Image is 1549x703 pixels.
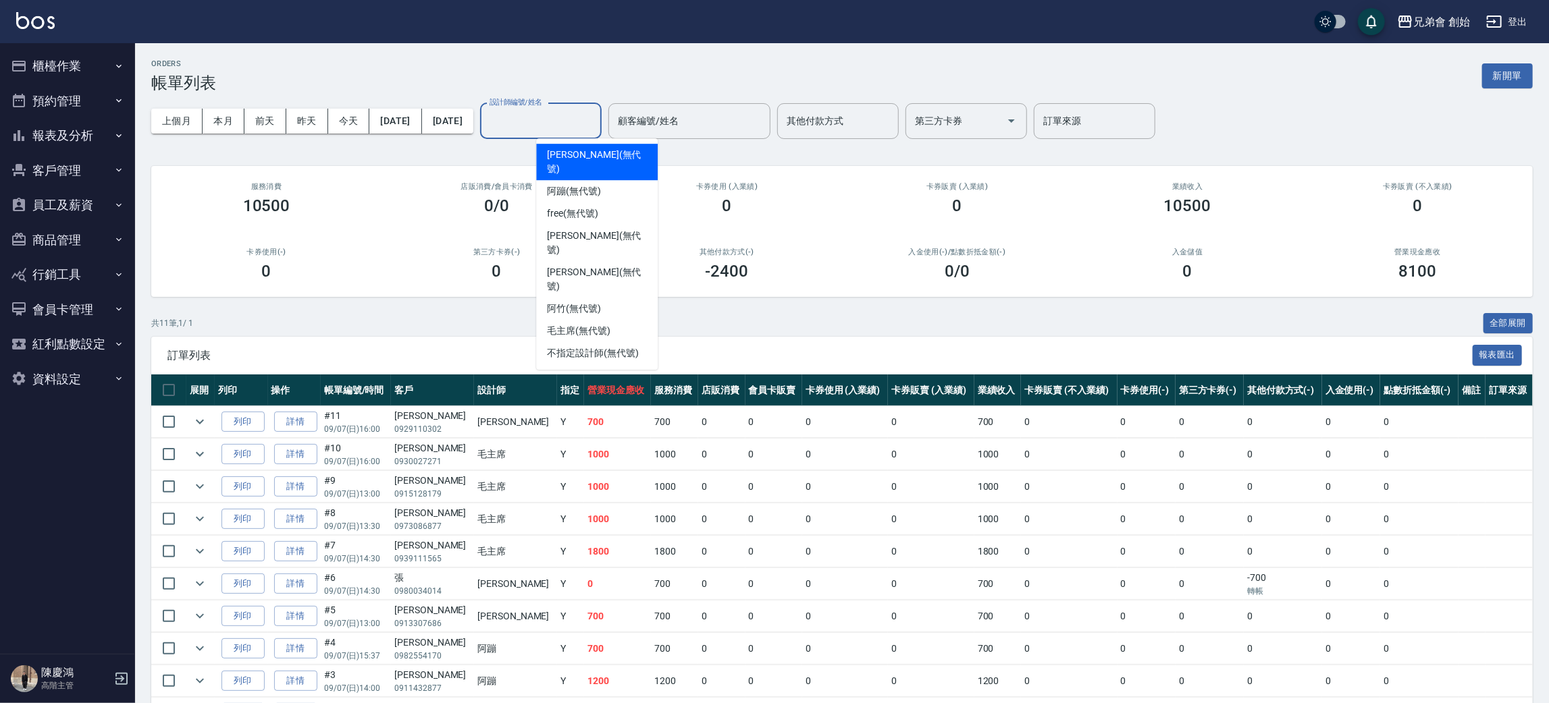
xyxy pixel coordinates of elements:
[1484,313,1533,334] button: 全部展開
[394,603,471,617] div: [PERSON_NAME]
[888,503,974,535] td: 0
[474,406,557,438] td: [PERSON_NAME]
[584,665,651,697] td: 1200
[802,439,888,470] td: 0
[1358,8,1385,35] button: save
[221,671,265,692] button: 列印
[1380,439,1459,470] td: 0
[190,638,210,658] button: expand row
[41,679,110,692] p: 高階主管
[698,374,745,406] th: 店販消費
[474,374,557,406] th: 設計師
[547,324,610,338] span: 毛主席 (無代號)
[274,638,317,659] a: 詳情
[394,423,471,435] p: 0929110302
[1021,633,1117,665] td: 0
[274,444,317,465] a: 詳情
[474,536,557,567] td: 毛主席
[651,374,698,406] th: 服務消費
[394,441,471,455] div: [PERSON_NAME]
[698,665,745,697] td: 0
[1322,471,1380,503] td: 0
[422,109,473,134] button: [DATE]
[369,109,421,134] button: [DATE]
[1244,536,1322,567] td: 0
[167,182,365,191] h3: 服務消費
[1322,374,1380,406] th: 入金使用(-)
[1319,248,1517,256] h2: 營業現金應收
[1164,196,1211,215] h3: 10500
[698,471,745,503] td: 0
[1118,471,1176,503] td: 0
[584,374,651,406] th: 營業現金應收
[190,476,210,497] button: expand row
[1322,536,1380,567] td: 0
[953,196,962,215] h3: 0
[1413,13,1470,30] div: 兄弟會 創始
[190,671,210,691] button: expand row
[745,600,802,632] td: 0
[394,617,471,629] p: 0913307686
[1021,568,1117,600] td: 0
[274,573,317,594] a: 詳情
[651,568,698,600] td: 700
[888,633,974,665] td: 0
[557,439,584,470] td: Y
[1481,9,1533,34] button: 登出
[1380,503,1459,535] td: 0
[5,292,130,327] button: 會員卡管理
[1380,600,1459,632] td: 0
[324,488,388,500] p: 09/07 (日) 13:00
[802,406,888,438] td: 0
[651,665,698,697] td: 1200
[221,444,265,465] button: 列印
[1118,374,1176,406] th: 卡券使用(-)
[745,503,802,535] td: 0
[324,553,388,565] p: 09/07 (日) 14:30
[1118,665,1176,697] td: 0
[5,362,130,397] button: 資料設定
[1380,665,1459,697] td: 0
[1244,439,1322,470] td: 0
[321,536,391,567] td: #7
[1473,345,1523,366] button: 報表匯出
[974,665,1022,697] td: 1200
[974,374,1022,406] th: 業績收入
[1176,633,1244,665] td: 0
[547,229,647,257] span: [PERSON_NAME] (無代號)
[1176,600,1244,632] td: 0
[167,349,1473,362] span: 訂單列表
[888,600,974,632] td: 0
[394,409,471,423] div: [PERSON_NAME]
[1380,633,1459,665] td: 0
[286,109,328,134] button: 昨天
[474,503,557,535] td: 毛主席
[268,374,321,406] th: 操作
[1413,196,1423,215] h3: 0
[584,503,651,535] td: 1000
[1322,503,1380,535] td: 0
[628,182,826,191] h2: 卡券使用 (入業績)
[1021,665,1117,697] td: 0
[394,682,471,694] p: 0911432877
[1244,471,1322,503] td: 0
[1118,536,1176,567] td: 0
[5,257,130,292] button: 行銷工具
[974,600,1022,632] td: 700
[321,439,391,470] td: #10
[547,346,638,360] span: 不指定設計師 (無代號)
[802,536,888,567] td: 0
[1473,348,1523,361] a: 報表匯出
[1118,568,1176,600] td: 0
[398,248,596,256] h2: 第三方卡券(-)
[394,520,471,532] p: 0973086877
[1176,503,1244,535] td: 0
[1322,665,1380,697] td: 0
[221,573,265,594] button: 列印
[328,109,370,134] button: 今天
[745,568,802,600] td: 0
[274,606,317,627] a: 詳情
[1322,406,1380,438] td: 0
[221,638,265,659] button: 列印
[557,665,584,697] td: Y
